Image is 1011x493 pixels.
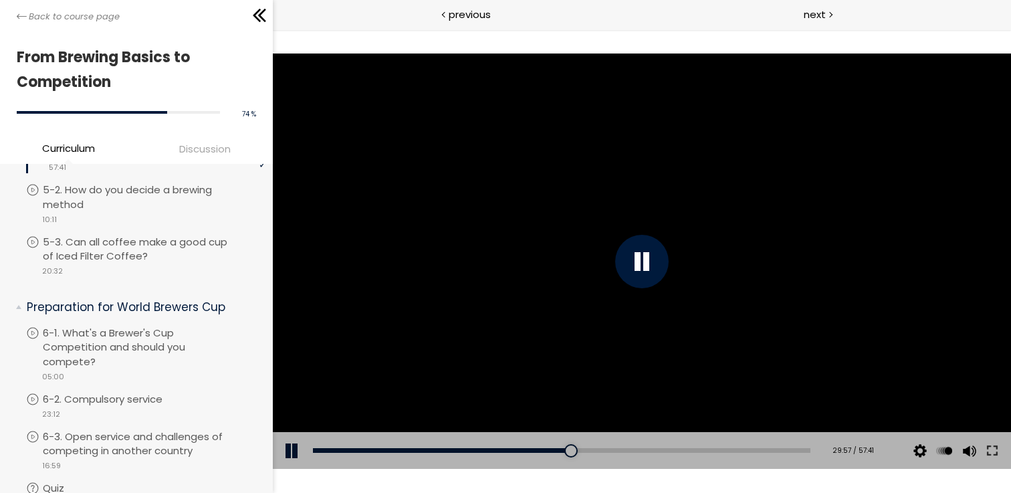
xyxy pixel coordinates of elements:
p: 5-2. How do you decide a brewing method [43,183,266,212]
span: 10:11 [42,214,57,225]
span: Curriculum [42,140,95,156]
div: Change playback rate [659,403,683,440]
button: Volume [685,403,705,440]
h1: From Brewing Basics to Competition [17,45,249,95]
a: Back to course page [17,10,120,23]
button: Play back rate [661,403,681,440]
span: next [804,7,826,22]
p: Preparation for World Brewers Cup [27,299,256,316]
span: 57:41 [49,162,66,173]
span: previous [449,7,491,22]
span: Discussion [179,141,231,157]
button: Video quality [637,403,657,440]
span: 74 % [242,109,256,119]
span: Back to course page [29,10,120,23]
div: 29:57 / 57:41 [550,416,601,427]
